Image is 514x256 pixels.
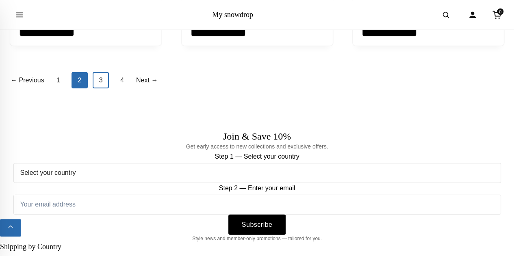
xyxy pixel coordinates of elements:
a: Discover [191,16,245,36]
a: 4 [114,72,130,88]
a: My snowdrop [212,10,253,18]
a: Next → [135,72,158,88]
label: Step 2 — Enter your email [13,183,501,194]
span: 2 [72,72,88,88]
p: Style news and member-only promotions — tailored for you. [13,235,501,243]
button: Open menu [8,3,31,26]
a: Discover [362,16,416,36]
label: Step 1 — Select your country [13,151,501,162]
a: Discover [20,16,74,36]
p: Get early access to new collections and exclusive offers. [13,142,501,151]
a: Cart [488,6,506,24]
button: Subscribe [228,215,286,235]
nav: Posts pagination [10,72,504,88]
a: ← Previous [10,72,45,88]
h2: Join & Save 10% [13,131,501,142]
input: Your email address [13,195,501,214]
span: 0 [497,8,503,15]
button: Open search [434,3,457,26]
a: Account [464,6,481,24]
a: 3 [93,72,109,88]
a: 1 [50,72,66,88]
